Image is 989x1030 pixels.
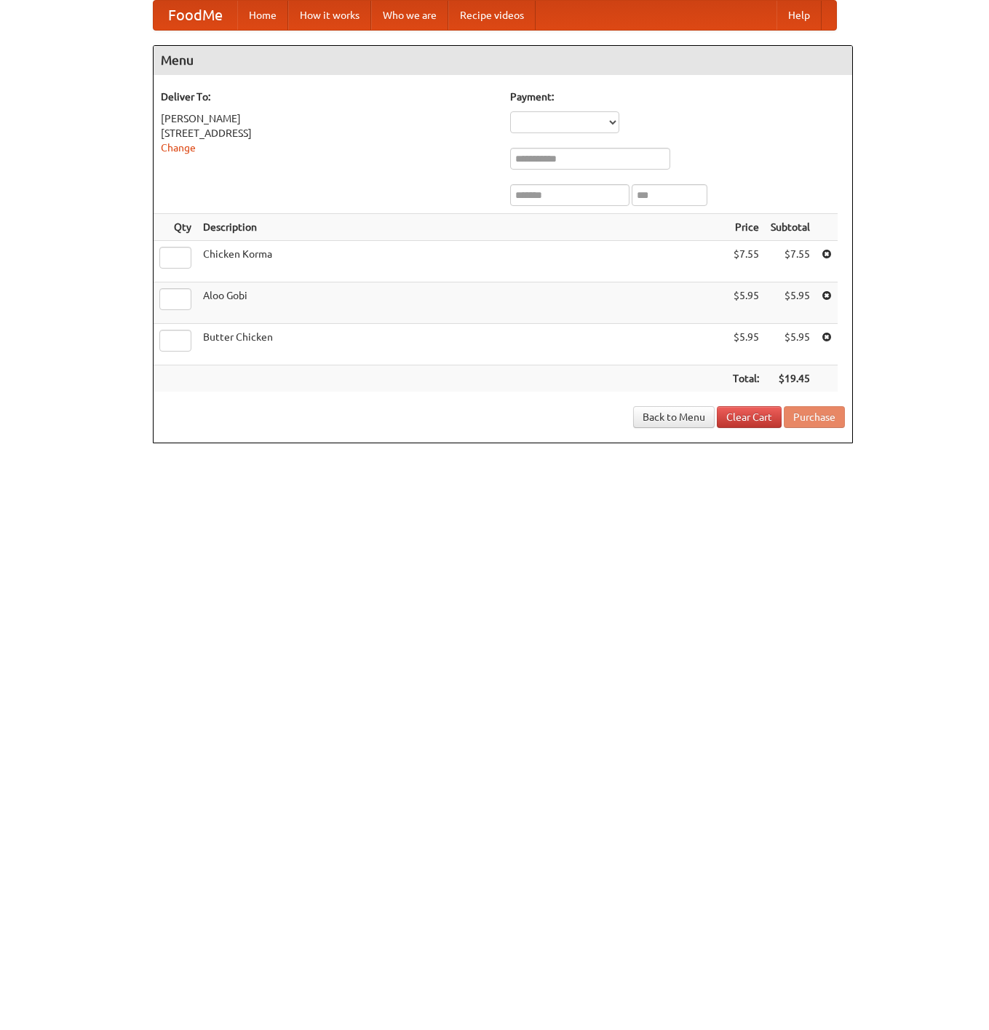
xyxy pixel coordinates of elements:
[765,365,816,392] th: $19.45
[197,324,727,365] td: Butter Chicken
[448,1,536,30] a: Recipe videos
[776,1,822,30] a: Help
[197,241,727,282] td: Chicken Korma
[197,214,727,241] th: Description
[784,406,845,428] button: Purchase
[161,90,496,104] h5: Deliver To:
[727,324,765,365] td: $5.95
[727,282,765,324] td: $5.95
[727,241,765,282] td: $7.55
[371,1,448,30] a: Who we are
[161,142,196,154] a: Change
[765,324,816,365] td: $5.95
[288,1,371,30] a: How it works
[197,282,727,324] td: Aloo Gobi
[765,282,816,324] td: $5.95
[161,126,496,140] div: [STREET_ADDRESS]
[765,241,816,282] td: $7.55
[154,46,852,75] h4: Menu
[633,406,715,428] a: Back to Menu
[161,111,496,126] div: [PERSON_NAME]
[727,365,765,392] th: Total:
[765,214,816,241] th: Subtotal
[154,214,197,241] th: Qty
[237,1,288,30] a: Home
[717,406,782,428] a: Clear Cart
[727,214,765,241] th: Price
[154,1,237,30] a: FoodMe
[510,90,845,104] h5: Payment:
